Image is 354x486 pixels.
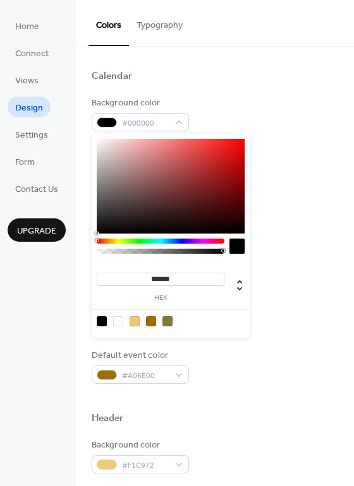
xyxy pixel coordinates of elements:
[146,316,156,326] div: rgb(160, 110, 0)
[113,316,123,326] div: rgb(255, 255, 255)
[92,439,186,452] div: Background color
[92,412,124,425] div: Header
[17,225,56,238] span: Upgrade
[122,369,169,382] span: #A06E00
[8,97,51,117] a: Design
[97,316,107,326] div: rgb(0, 0, 0)
[8,151,42,172] a: Form
[92,349,186,362] div: Default event color
[122,459,169,472] span: #F1C972
[8,69,46,90] a: Views
[15,102,43,115] span: Design
[92,70,132,83] div: Calendar
[8,218,66,242] button: Upgrade
[15,20,39,33] span: Home
[15,156,35,169] span: Form
[15,47,49,61] span: Connect
[97,295,224,302] label: hex
[8,124,56,145] a: Settings
[15,183,58,196] span: Contact Us
[15,74,39,88] span: Views
[92,97,186,110] div: Background color
[15,129,48,142] span: Settings
[122,117,169,130] span: #000000
[162,316,173,326] div: rgb(128, 124, 53)
[8,15,47,36] a: Home
[130,316,140,326] div: rgb(241, 201, 114)
[8,42,56,63] a: Connect
[8,178,66,199] a: Contact Us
